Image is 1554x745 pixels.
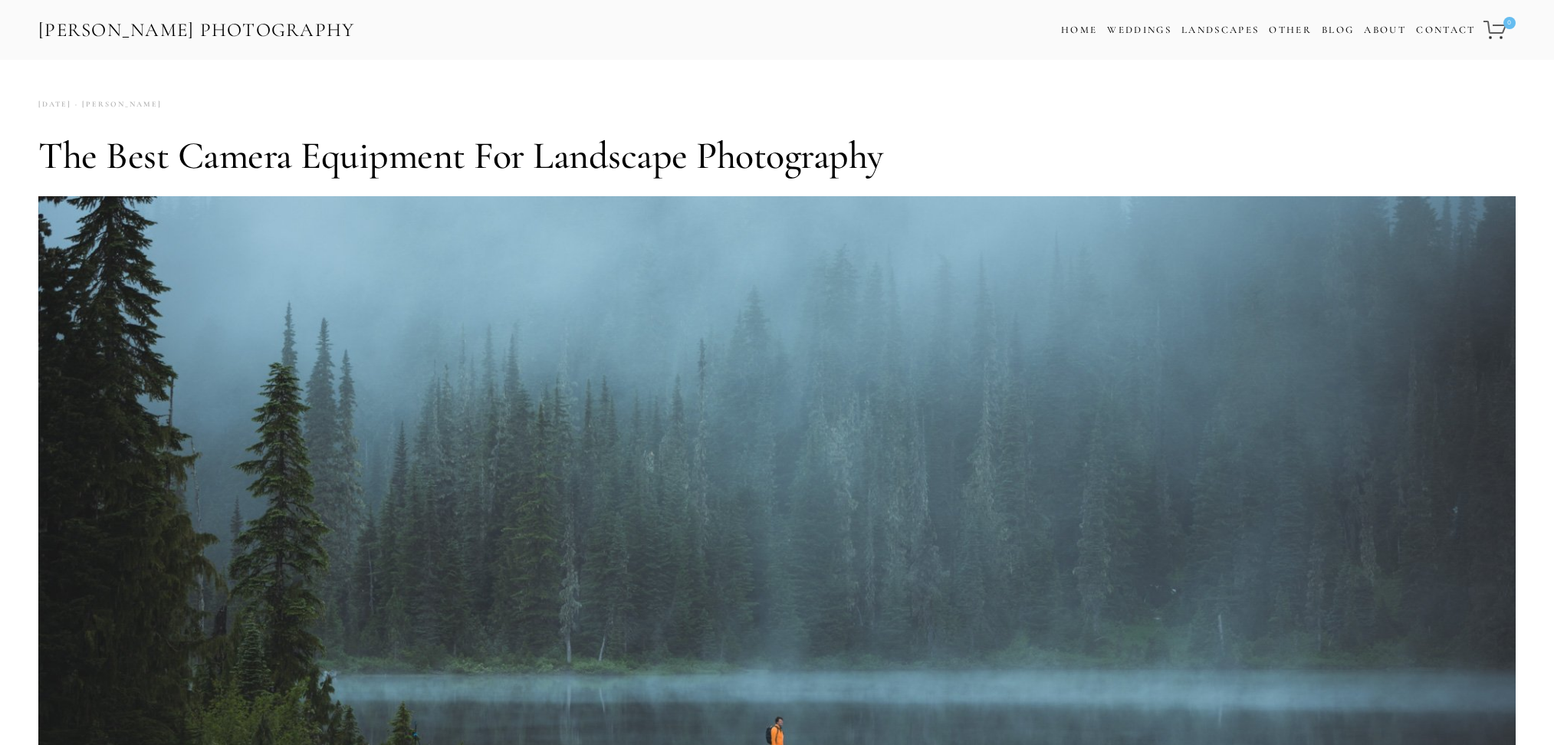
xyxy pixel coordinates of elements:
a: Landscapes [1181,24,1259,36]
a: 0 items in cart [1481,11,1517,48]
a: Weddings [1107,24,1171,36]
span: 0 [1503,17,1516,29]
h1: The Best Camera Equipment for Landscape Photography [38,133,1516,179]
a: Home [1061,19,1097,41]
time: [DATE] [38,94,71,115]
a: About [1364,19,1406,41]
a: [PERSON_NAME] Photography [37,13,356,48]
a: [PERSON_NAME] [71,94,162,115]
a: Other [1269,24,1312,36]
a: Contact [1416,19,1475,41]
a: Blog [1322,19,1354,41]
